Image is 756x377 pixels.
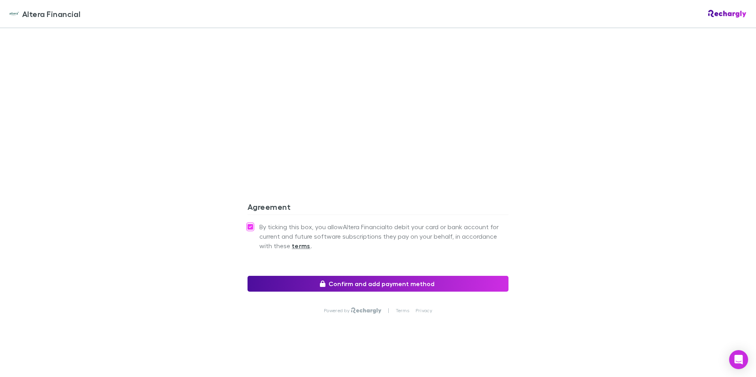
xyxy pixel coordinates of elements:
p: Powered by [324,307,351,314]
img: Rechargly Logo [351,307,382,314]
img: Altera Financial's Logo [9,9,19,19]
button: Confirm and add payment method [248,276,508,292]
h3: Agreement [248,202,508,215]
strong: terms [292,242,310,250]
span: By ticking this box, you allow Altera Financial to debit your card or bank account for current an... [259,222,508,251]
div: Open Intercom Messenger [729,350,748,369]
span: Altera Financial [22,8,80,20]
p: | [388,307,389,314]
a: Terms [396,307,409,314]
img: Rechargly Logo [708,10,747,18]
a: Privacy [416,307,432,314]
